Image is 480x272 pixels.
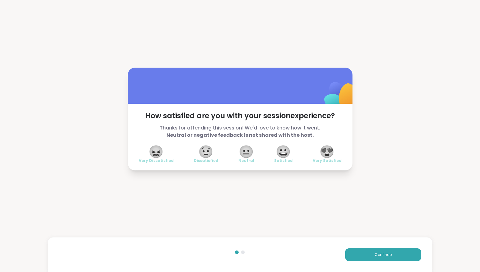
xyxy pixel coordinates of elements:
[274,158,293,163] span: Satisfied
[319,146,335,157] span: 😍
[310,66,370,126] img: ShareWell Logomark
[345,248,421,261] button: Continue
[276,146,291,157] span: 😀
[375,252,392,257] span: Continue
[313,158,342,163] span: Very Satisfied
[238,158,254,163] span: Neutral
[139,124,342,139] span: Thanks for attending this session! We'd love to know how it went.
[139,158,174,163] span: Very Dissatisfied
[166,132,314,139] b: Neutral or negative feedback is not shared with the host.
[148,146,164,157] span: 😖
[198,146,213,157] span: 😟
[194,158,218,163] span: Dissatisfied
[239,146,254,157] span: 😐
[139,111,342,121] span: How satisfied are you with your session experience?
